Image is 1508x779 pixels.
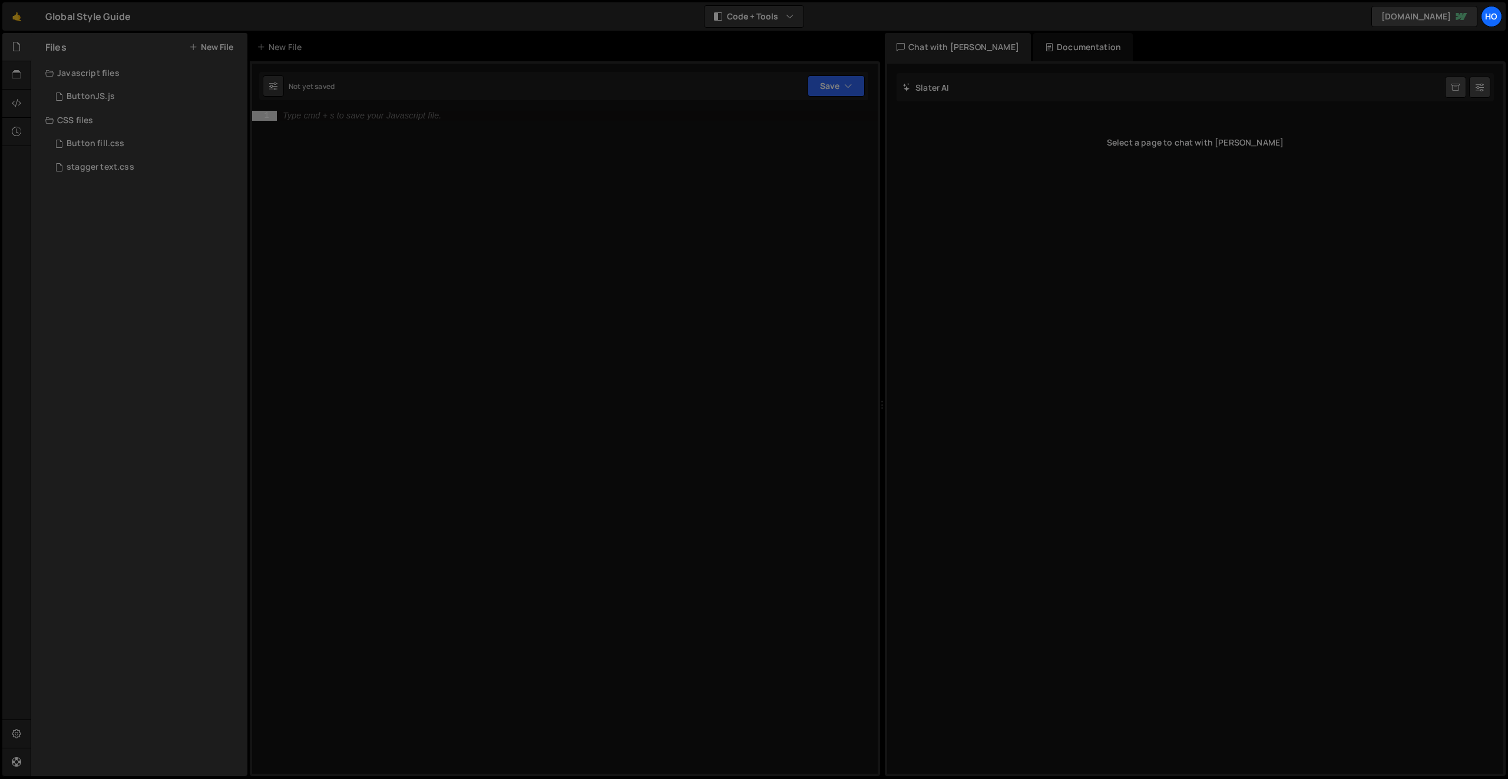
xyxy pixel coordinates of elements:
div: Documentation [1033,33,1133,61]
div: Global Style Guide [45,9,131,24]
div: 16990/46606.js [45,85,247,108]
div: 1 [252,111,277,121]
div: New File [257,41,306,53]
a: 🤙 [2,2,31,31]
div: ButtonJS.js [67,91,115,102]
button: Code + Tools [705,6,803,27]
div: Button fill.css [67,138,124,149]
div: CSS files [31,108,247,132]
div: Javascript files [31,61,247,85]
div: 16990/46612.css [45,156,247,179]
a: Ho [1481,6,1502,27]
h2: Slater AI [902,82,950,93]
div: stagger text.css [67,162,134,173]
button: Save [808,75,865,97]
h2: Files [45,41,67,54]
div: Not yet saved [289,81,335,91]
div: Type cmd + s to save your Javascript file. [283,111,441,120]
a: [DOMAIN_NAME] [1371,6,1477,27]
div: 16990/46605.css [45,132,247,156]
button: New File [189,42,233,52]
div: Select a page to chat with [PERSON_NAME] [897,119,1494,166]
div: Chat with [PERSON_NAME] [885,33,1031,61]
